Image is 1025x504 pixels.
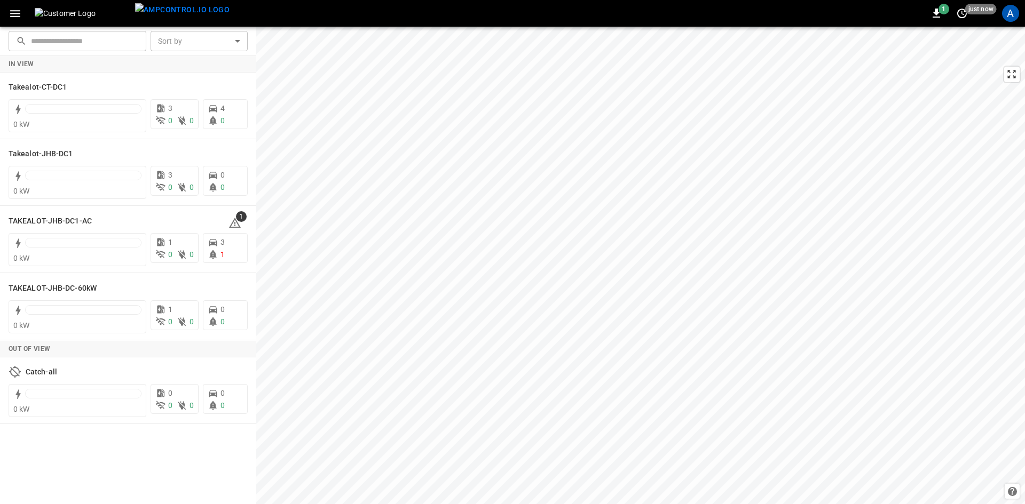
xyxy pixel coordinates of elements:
canvas: Map [256,27,1025,504]
span: 1 [220,250,225,259]
span: 1 [939,4,949,14]
span: 0 kW [13,120,30,129]
span: 0 [168,250,172,259]
span: 0 [190,116,194,125]
button: set refresh interval [953,5,971,22]
span: 0 [220,389,225,397]
h6: Catch-all [26,366,57,378]
img: ampcontrol.io logo [135,3,230,17]
span: 0 [168,401,172,410]
span: 0 [220,116,225,125]
h6: TAKEALOT-JHB-DC-60kW [9,283,97,294]
h6: Takealot-CT-DC1 [9,82,67,93]
span: 3 [168,171,172,179]
span: 3 [168,104,172,113]
span: 0 [220,305,225,314]
span: 0 kW [13,187,30,195]
h6: TAKEALOT-JHB-DC1-AC [9,215,92,227]
span: 0 [168,183,172,191]
strong: Out of View [9,345,50,353]
span: 0 [220,171,225,179]
img: Customer Logo [35,8,131,19]
span: 0 kW [13,321,30,330]
span: 0 [168,389,172,397]
span: 0 [190,317,194,326]
span: 0 [168,317,172,326]
div: profile-icon [1002,5,1019,22]
span: 0 [190,401,194,410]
span: 4 [220,104,225,113]
span: 1 [236,211,247,222]
h6: Takealot-JHB-DC1 [9,148,73,160]
span: 0 [220,183,225,191]
span: just now [965,4,997,14]
span: 3 [220,238,225,246]
span: 1 [168,238,172,246]
span: 0 [190,250,194,259]
strong: In View [9,60,34,68]
span: 0 [220,317,225,326]
span: 0 kW [13,254,30,262]
span: 0 [220,401,225,410]
span: 0 kW [13,405,30,413]
span: 1 [168,305,172,314]
span: 0 [190,183,194,191]
span: 0 [168,116,172,125]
